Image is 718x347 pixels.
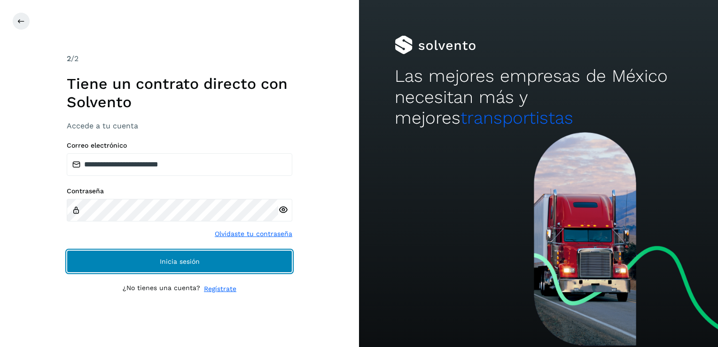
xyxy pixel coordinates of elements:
[67,54,71,63] span: 2
[67,187,292,195] label: Contraseña
[67,121,292,130] h3: Accede a tu cuenta
[67,250,292,273] button: Inicia sesión
[67,75,292,111] h1: Tiene un contrato directo con Solvento
[204,284,236,294] a: Regístrate
[215,229,292,239] a: Olvidaste tu contraseña
[460,108,573,128] span: transportistas
[67,53,292,64] div: /2
[67,142,292,150] label: Correo electrónico
[395,66,682,128] h2: Las mejores empresas de México necesitan más y mejores
[123,284,200,294] p: ¿No tienes una cuenta?
[160,258,200,265] span: Inicia sesión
